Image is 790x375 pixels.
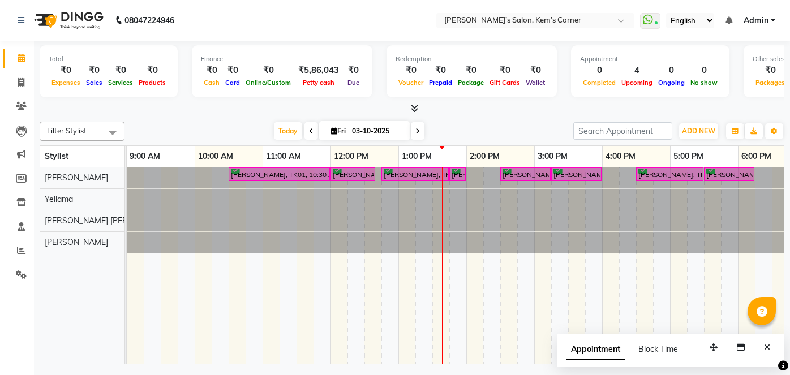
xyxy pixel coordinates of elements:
[105,79,136,87] span: Services
[331,148,371,165] a: 12:00 PM
[467,148,503,165] a: 2:00 PM
[127,148,163,165] a: 9:00 AM
[49,79,83,87] span: Expenses
[222,64,243,77] div: ₹0
[450,169,465,180] div: [PERSON_NAME], TK03, 01:45 PM-02:00 PM, Hair Tong - Below Shoulder
[243,64,294,77] div: ₹0
[243,79,294,87] span: Online/Custom
[566,339,625,360] span: Appointment
[637,169,702,180] div: [PERSON_NAME], TK05, 04:30 PM-05:30 PM, Hairwash with blowdry - Waist Length
[222,79,243,87] span: Card
[688,64,720,77] div: 0
[29,5,106,36] img: logo
[742,330,779,364] iframe: chat widget
[47,126,87,135] span: Filter Stylist
[523,64,548,77] div: ₹0
[501,169,549,180] div: [PERSON_NAME], TK06, 02:30 PM-03:15 PM, [DEMOGRAPHIC_DATA] hair cut with ([PERSON_NAME])
[455,64,487,77] div: ₹0
[201,79,222,87] span: Cash
[688,79,720,87] span: No show
[49,64,83,77] div: ₹0
[655,64,688,77] div: 0
[744,15,768,27] span: Admin
[426,64,455,77] div: ₹0
[523,79,548,87] span: Wallet
[345,79,362,87] span: Due
[83,64,105,77] div: ₹0
[552,169,600,180] div: [PERSON_NAME], TK04, 03:15 PM-04:00 PM, [DEMOGRAPHIC_DATA] hair cut with ([PERSON_NAME])
[383,169,448,180] div: [PERSON_NAME], TK03, 12:45 PM-01:45 PM, Hairwash - Below Shoulder
[332,169,374,180] div: [PERSON_NAME], TK02, 12:00 PM-12:40 PM, Haircut - [DEMOGRAPHIC_DATA] Hair Cut ([PERSON_NAME])
[274,122,302,140] span: Today
[105,64,136,77] div: ₹0
[603,148,638,165] a: 4:00 PM
[705,169,753,180] div: [PERSON_NAME], TK07, 05:30 PM-06:15 PM, [DEMOGRAPHIC_DATA] hair cut with ([PERSON_NAME])
[682,127,715,135] span: ADD NEW
[739,148,774,165] a: 6:00 PM
[396,54,548,64] div: Redemption
[619,64,655,77] div: 4
[753,79,788,87] span: Packages
[263,148,304,165] a: 11:00 AM
[535,148,570,165] a: 3:00 PM
[349,123,405,140] input: 2025-10-03
[638,344,678,354] span: Block Time
[201,54,363,64] div: Finance
[49,54,169,64] div: Total
[753,64,788,77] div: ₹0
[136,64,169,77] div: ₹0
[580,54,720,64] div: Appointment
[671,148,706,165] a: 5:00 PM
[45,151,68,161] span: Stylist
[580,64,619,77] div: 0
[328,127,349,135] span: Fri
[426,79,455,87] span: Prepaid
[195,148,236,165] a: 10:00 AM
[83,79,105,87] span: Sales
[655,79,688,87] span: Ongoing
[45,215,174,226] span: [PERSON_NAME] [PERSON_NAME]
[619,79,655,87] span: Upcoming
[399,148,435,165] a: 1:00 PM
[487,64,523,77] div: ₹0
[344,64,363,77] div: ₹0
[455,79,487,87] span: Package
[45,237,108,247] span: [PERSON_NAME]
[45,173,108,183] span: [PERSON_NAME]
[45,194,73,204] span: Yellama
[136,79,169,87] span: Products
[396,64,426,77] div: ₹0
[679,123,718,139] button: ADD NEW
[201,64,222,77] div: ₹0
[230,169,329,180] div: [PERSON_NAME], TK01, 10:30 AM-12:00 PM, 3TENX TREATMENT SPSA
[573,122,672,140] input: Search Appointment
[580,79,619,87] span: Completed
[294,64,344,77] div: ₹5,86,043
[124,5,174,36] b: 08047224946
[396,79,426,87] span: Voucher
[300,79,337,87] span: Petty cash
[487,79,523,87] span: Gift Cards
